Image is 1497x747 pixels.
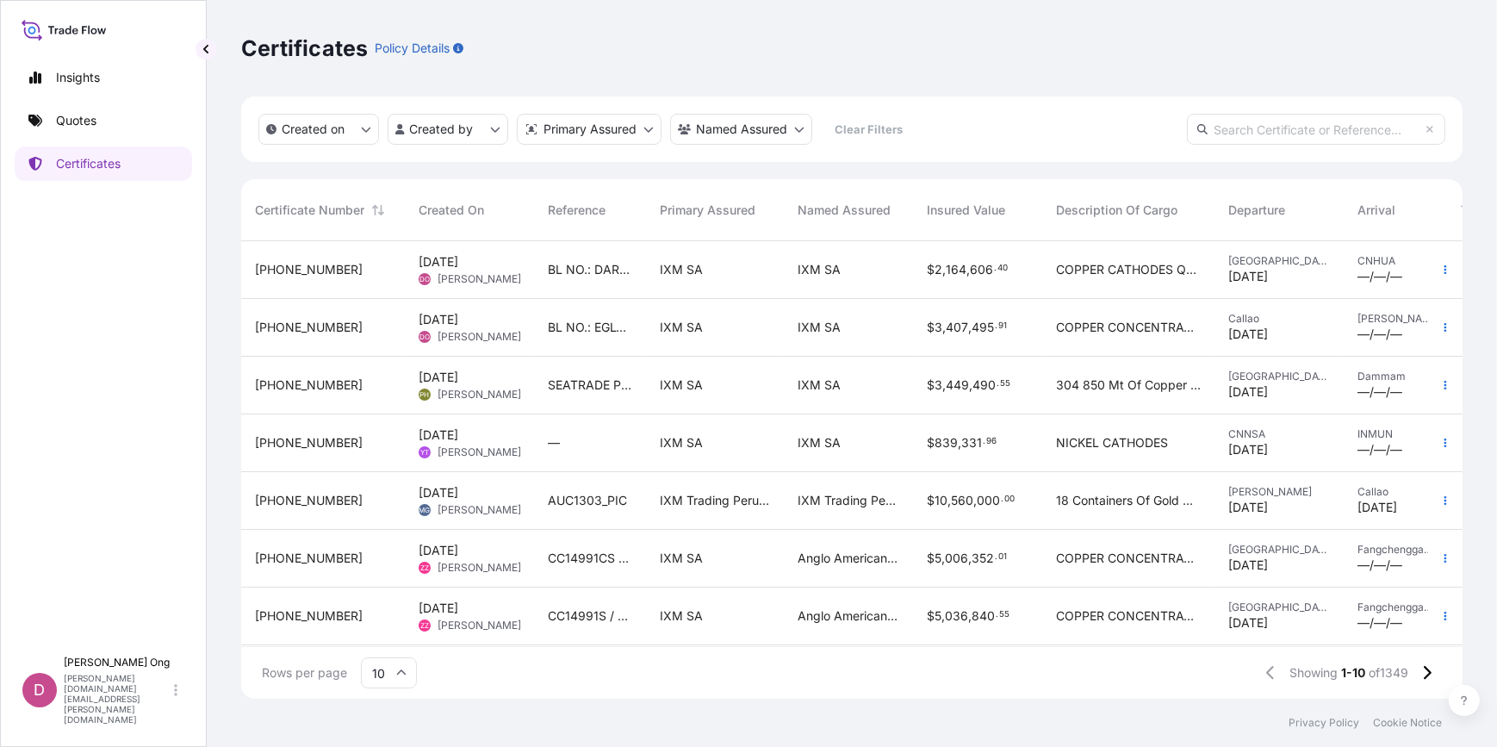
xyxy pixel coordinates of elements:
span: $ [927,321,935,333]
span: 01 [998,554,1007,560]
span: [GEOGRAPHIC_DATA] [1228,254,1330,268]
span: [DATE] [419,426,458,444]
span: [PERSON_NAME] [438,330,521,344]
span: 407 [946,321,968,333]
span: [PHONE_NUMBER] [255,607,363,625]
span: 331 [961,437,982,449]
span: IXM SA [798,434,841,451]
span: [PERSON_NAME] [438,619,521,632]
span: [PHONE_NUMBER] [255,550,363,567]
span: , [973,495,977,507]
span: 495 [972,321,994,333]
span: [DATE] [419,484,458,501]
span: , [968,610,972,622]
span: 304 850 Mt Of Copper Cathodes [1056,377,1201,394]
span: —/—/— [1357,268,1402,285]
span: — [548,434,560,451]
span: [GEOGRAPHIC_DATA] [1228,370,1330,383]
button: Sort [368,200,388,221]
span: Named Assured [798,202,891,219]
span: CNHUA [1357,254,1433,268]
span: —/—/— [1357,383,1402,401]
span: 5 [935,610,941,622]
span: 006 [945,552,968,564]
span: IXM SA [660,550,703,567]
span: IXM SA [660,607,703,625]
span: , [942,321,946,333]
span: 40 [997,265,1008,271]
span: 560 [951,495,973,507]
span: COPPER CATHODES QUANTITY 203 060 MTS ASSURED BY IXM S A [1056,261,1201,278]
span: 1-10 [1341,664,1365,682]
button: distributor Filter options [517,114,662,145]
span: IXM Trading Peru S.A.C. [798,492,899,509]
a: Certificates [15,146,192,181]
span: SEATRADE PERU DARDMM25046640 [548,377,632,394]
span: , [941,610,945,622]
span: 91 [998,323,1007,329]
span: DO [419,328,430,345]
input: Search Certificate or Reference... [1187,114,1445,145]
span: Description Of Cargo [1056,202,1177,219]
span: CC14991CS / BL No. MEDUBG218051 [548,550,632,567]
span: [PHONE_NUMBER] [255,261,363,278]
span: [PERSON_NAME] [438,272,521,286]
span: IXM SA [798,319,841,336]
span: IXM SA [660,434,703,451]
p: Certificates [241,34,368,62]
span: Anglo American Marketing Limited Singapore Branch [798,607,899,625]
span: CC14991S / BL No. MEDUBG218069 [548,607,632,625]
span: 96 [986,439,997,445]
span: $ [927,610,935,622]
span: of 1349 [1369,664,1408,682]
span: 55 [999,612,1009,618]
p: [PERSON_NAME] Ong [64,656,171,669]
span: 18 Containers Of Gold Concentrate Booking BGA 0489452 Premium USD 1 254 53 [1056,492,1201,509]
span: [PHONE_NUMBER] [255,377,363,394]
span: Total [1461,202,1489,219]
a: Cookie Notice [1373,716,1442,730]
span: Reference [548,202,606,219]
p: Created on [282,121,345,138]
span: 839 [935,437,958,449]
span: 606 [970,264,993,276]
span: DO [419,271,430,288]
a: Quotes [15,103,192,138]
span: , [942,264,946,276]
span: Callao [1357,485,1433,499]
span: [DATE] [419,369,458,386]
span: 55 [1000,381,1010,387]
span: [DATE] [1228,326,1268,343]
span: [PERSON_NAME] [1357,312,1433,326]
span: 10 [935,495,947,507]
span: [DATE] [1228,383,1268,401]
span: IXM SA [660,377,703,394]
span: —/—/— [1357,614,1402,632]
span: BL NO.: EGLV751500066192 / BCC15731DS-P [548,319,632,336]
span: [DATE] [1228,441,1268,458]
span: [PERSON_NAME] [1228,485,1330,499]
span: [PERSON_NAME] [438,445,521,459]
p: Privacy Policy [1289,716,1359,730]
span: [DATE] [1228,614,1268,632]
span: 036 [945,610,968,622]
span: [DATE] [1228,499,1268,516]
span: 3 [935,379,942,391]
span: $ [927,379,935,391]
span: 352 [972,552,994,564]
span: , [968,552,972,564]
span: [DATE] [419,253,458,271]
span: Fangchenggang [1357,543,1433,557]
span: . [995,554,997,560]
span: Primary Assured [660,202,755,219]
span: 5 [935,552,941,564]
span: ZZ [420,559,429,576]
span: NICKEL CATHODES [1056,434,1168,451]
span: [PHONE_NUMBER] [255,492,363,509]
span: . [983,439,985,445]
span: Fangchenggang [1357,601,1433,614]
p: Certificates [56,155,121,172]
span: Arrival [1357,202,1395,219]
span: . [995,323,997,329]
